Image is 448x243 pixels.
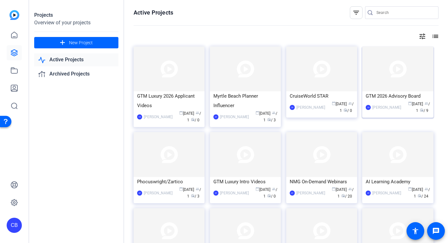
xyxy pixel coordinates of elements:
div: Phocuswright/Zartico [137,177,201,186]
a: Archived Projects [34,68,118,81]
div: Projects [34,11,118,19]
mat-icon: filter_list [352,9,360,16]
span: calendar_today [256,111,259,115]
span: / 1 [414,187,430,198]
span: calendar_today [332,101,336,105]
div: [PERSON_NAME] [220,190,249,196]
h1: Active Projects [134,9,173,16]
span: / 9 [420,108,428,113]
span: calendar_today [179,111,183,115]
mat-icon: list [431,33,439,40]
span: [DATE] [256,111,270,116]
button: New Project [34,37,118,48]
span: radio [267,118,271,121]
span: radio [191,118,195,121]
span: calendar_today [408,187,412,191]
span: [DATE] [408,102,423,106]
span: / 1 [263,111,277,122]
span: / 0 [267,194,276,198]
div: AP [213,191,218,196]
span: / 1 [263,187,277,198]
span: / 1 [338,187,354,198]
div: [PERSON_NAME] [144,114,173,120]
span: group [348,101,352,105]
div: CB [137,114,142,119]
span: calendar_today [256,187,259,191]
div: [PERSON_NAME] [296,104,325,111]
mat-icon: message [432,227,440,235]
div: Myrtle Beach Planner Influencer [213,91,277,110]
span: calendar_today [408,101,412,105]
span: group [196,111,199,115]
span: [DATE] [179,187,194,192]
span: group [196,187,199,191]
span: / 0 [344,108,352,113]
div: CB [290,105,295,110]
span: radio [418,194,421,197]
span: [DATE] [408,187,423,192]
span: / 20 [341,194,352,198]
div: AP [290,191,295,196]
div: CB [7,218,22,233]
span: [DATE] [332,102,347,106]
a: Active Projects [34,53,118,66]
span: radio [344,108,347,112]
div: AP [137,191,142,196]
span: / 3 [267,118,276,122]
img: blue-gradient.svg [9,10,19,20]
div: AI Learning Academy [366,177,430,186]
span: [DATE] [179,111,194,116]
div: GTM Luxury Intro Videos [213,177,277,186]
div: [PERSON_NAME] [220,114,249,120]
div: CB [366,105,371,110]
input: Search [376,9,433,16]
span: New Project [69,39,93,46]
div: CruiseWorld STAR [290,91,354,101]
span: group [425,187,428,191]
span: group [272,111,276,115]
div: NMG On-Demand Webinars [290,177,354,186]
span: radio [267,194,271,197]
span: / 1 [187,111,201,122]
span: radio [191,194,195,197]
span: / 1 [340,102,354,113]
span: / 0 [191,118,199,122]
span: calendar_today [332,187,336,191]
mat-icon: accessibility [412,227,419,235]
div: Overview of your projects [34,19,118,27]
div: AP [366,191,371,196]
div: [PERSON_NAME] [296,190,325,196]
div: AP [213,114,218,119]
span: / 24 [418,194,428,198]
div: [PERSON_NAME] [372,190,401,196]
div: GTM Luxury 2026 Applicant Videos [137,91,201,110]
div: [PERSON_NAME] [144,190,173,196]
div: GTM 2026 Advisory Board [366,91,430,101]
span: / 1 [187,187,201,198]
span: radio [341,194,345,197]
mat-icon: add [59,39,66,47]
span: / 3 [191,194,199,198]
span: calendar_today [179,187,183,191]
div: [PERSON_NAME] [372,104,401,111]
span: group [272,187,276,191]
span: group [425,101,428,105]
span: / 1 [416,102,430,113]
span: [DATE] [256,187,270,192]
mat-icon: tune [419,33,426,40]
span: group [348,187,352,191]
span: radio [420,108,424,112]
span: [DATE] [332,187,347,192]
